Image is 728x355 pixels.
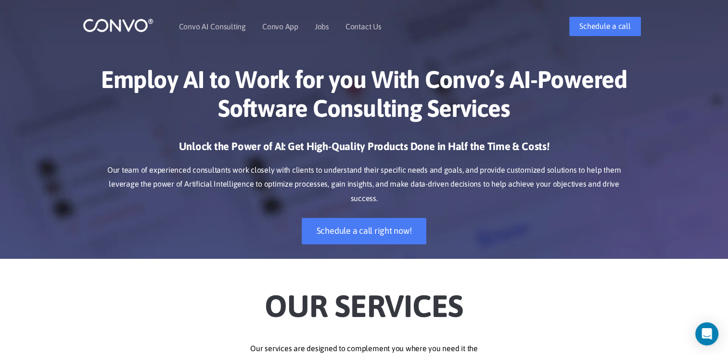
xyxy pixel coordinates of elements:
a: Convo App [262,23,298,30]
img: logo_1.png [83,18,153,33]
h3: Unlock the Power of AI: Get High-Quality Products Done in Half the Time & Costs! [97,139,631,161]
h1: Employ AI to Work for you With Convo’s AI-Powered Software Consulting Services [97,65,631,130]
a: Schedule a call [569,17,640,36]
div: Open Intercom Messenger [695,322,718,345]
a: Jobs [315,23,329,30]
h2: Our Services [97,273,631,327]
a: Contact Us [345,23,382,30]
a: Convo AI Consulting [179,23,246,30]
p: Our team of experienced consultants work closely with clients to understand their specific needs ... [97,163,631,206]
a: Schedule a call right now! [302,218,427,244]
